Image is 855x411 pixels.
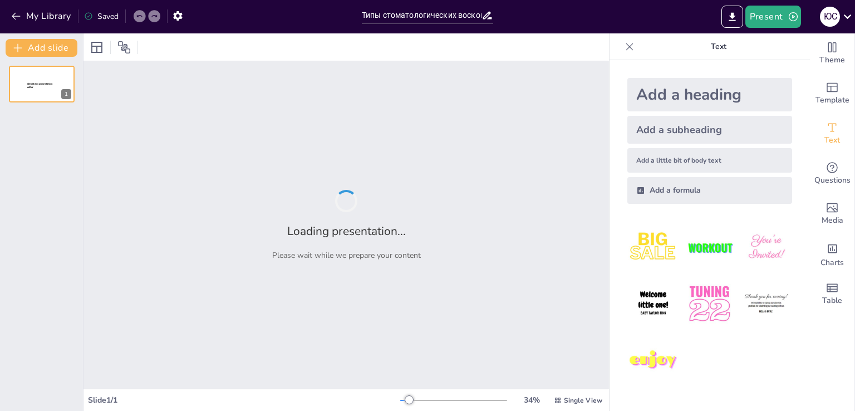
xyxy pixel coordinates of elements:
[814,174,851,187] span: Questions
[61,89,71,99] div: 1
[740,278,792,330] img: 6.jpeg
[810,234,854,274] div: Add charts and graphs
[627,148,792,173] div: Add a little bit of body text
[721,6,743,28] button: Export to PowerPoint
[84,11,119,22] div: Saved
[810,74,854,114] div: Add ready made slides
[287,223,406,239] h2: Loading presentation...
[638,33,799,60] p: Text
[88,395,400,405] div: Slide 1 / 1
[745,6,801,28] button: Present
[117,41,131,54] span: Position
[627,116,792,144] div: Add a subheading
[684,222,735,273] img: 2.jpeg
[819,54,845,66] span: Theme
[684,278,735,330] img: 5.jpeg
[27,82,52,89] span: Sendsteps presentation editor
[6,39,77,57] button: Add slide
[820,6,840,28] button: Ю С
[627,78,792,111] div: Add a heading
[564,396,602,405] span: Single View
[8,7,76,25] button: My Library
[810,33,854,74] div: Change the overall theme
[824,134,840,146] span: Text
[810,274,854,314] div: Add a table
[627,222,679,273] img: 1.jpeg
[815,94,849,106] span: Template
[627,278,679,330] img: 4.jpeg
[820,7,840,27] div: Ю С
[822,214,843,227] span: Media
[810,114,854,154] div: Add text boxes
[810,154,854,194] div: Get real-time input from your audience
[627,177,792,204] div: Add a formula
[518,395,545,405] div: 34 %
[822,295,842,307] span: Table
[740,222,792,273] img: 3.jpeg
[9,66,75,102] div: 1
[88,38,106,56] div: Layout
[272,250,421,261] p: Please wait while we prepare your content
[820,257,844,269] span: Charts
[362,7,481,23] input: Insert title
[810,194,854,234] div: Add images, graphics, shapes or video
[627,335,679,386] img: 7.jpeg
